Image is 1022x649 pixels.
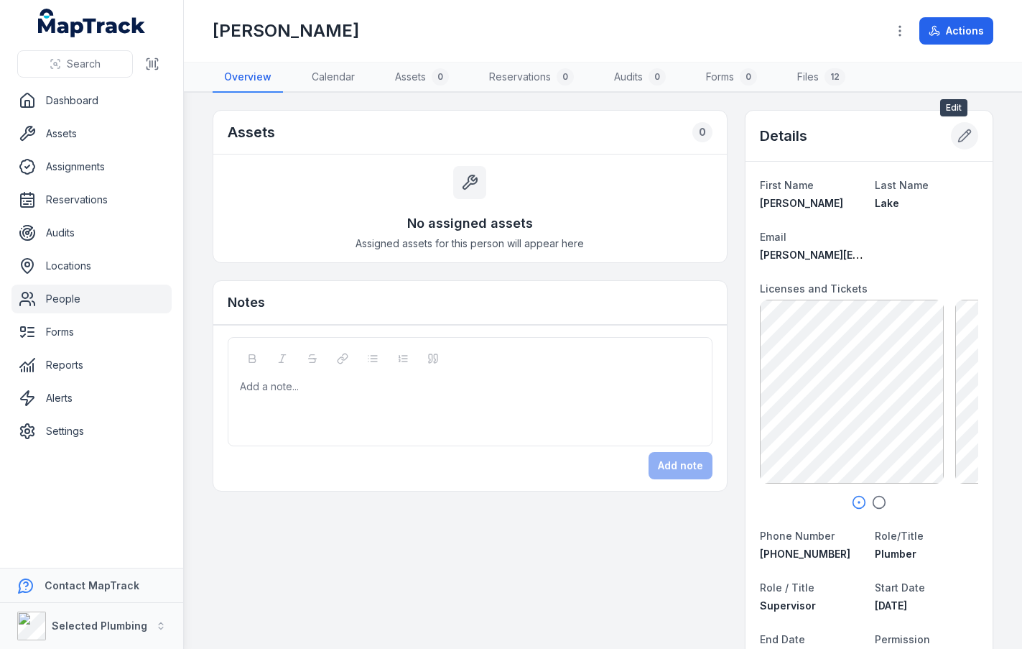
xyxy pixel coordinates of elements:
[649,68,666,86] div: 0
[11,218,172,247] a: Audits
[760,633,805,645] span: End Date
[213,19,359,42] h1: [PERSON_NAME]
[786,63,857,93] a: Files12
[695,63,768,93] a: Forms0
[919,17,993,45] button: Actions
[760,197,843,209] span: [PERSON_NAME]
[940,99,967,116] span: Edit
[760,548,850,560] span: [PHONE_NUMBER]
[875,197,899,209] span: Lake
[760,231,786,243] span: Email
[38,9,146,37] a: MapTrack
[760,530,835,542] span: Phone Number
[692,122,712,142] div: 0
[11,285,172,313] a: People
[875,633,930,645] span: Permission
[17,50,133,78] button: Search
[875,179,929,191] span: Last Name
[557,68,574,86] div: 0
[11,86,172,115] a: Dashboard
[45,579,139,592] strong: Contact MapTrack
[875,599,907,612] time: 10/3/2023, 12:00:00 AM
[760,282,868,295] span: Licenses and Tickets
[356,236,584,251] span: Assigned assets for this person will appear here
[760,179,814,191] span: First Name
[875,599,907,612] span: [DATE]
[11,119,172,148] a: Assets
[824,68,845,86] div: 12
[875,581,925,594] span: Start Date
[760,126,807,146] h2: Details
[432,68,449,86] div: 0
[228,122,275,142] h2: Assets
[300,63,366,93] a: Calendar
[228,293,265,313] h3: Notes
[875,530,924,542] span: Role/Title
[11,252,172,280] a: Locations
[11,384,172,413] a: Alerts
[875,548,916,560] span: Plumber
[11,351,172,379] a: Reports
[11,318,172,346] a: Forms
[760,581,814,594] span: Role / Title
[384,63,460,93] a: Assets0
[213,63,283,93] a: Overview
[67,57,101,71] span: Search
[11,417,172,446] a: Settings
[11,185,172,214] a: Reservations
[478,63,585,93] a: Reservations0
[760,599,816,612] span: Supervisor
[52,620,147,632] strong: Selected Plumbing
[760,249,1016,261] span: [PERSON_NAME][EMAIL_ADDRESS][DOMAIN_NAME]
[603,63,677,93] a: Audits0
[407,213,533,234] h3: No assigned assets
[740,68,757,86] div: 0
[11,152,172,181] a: Assignments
